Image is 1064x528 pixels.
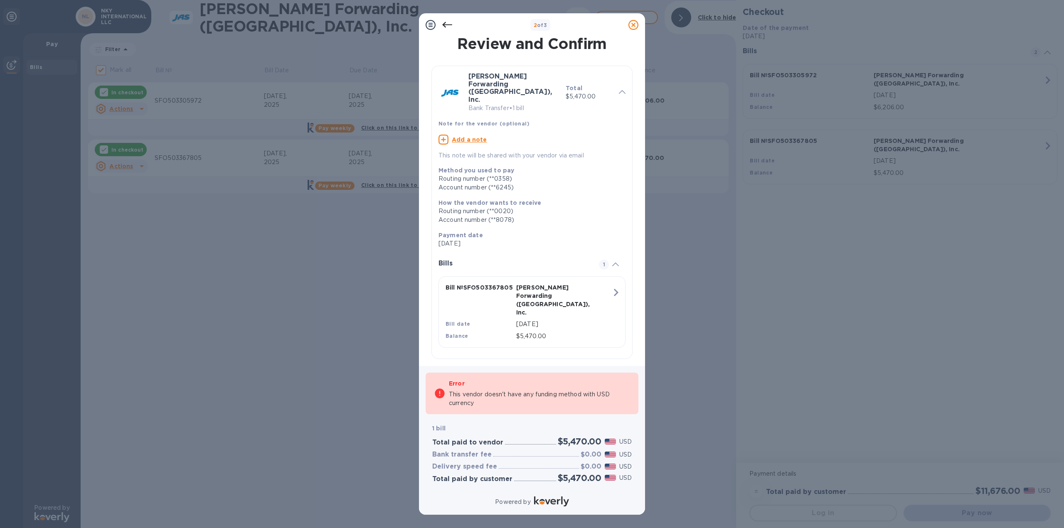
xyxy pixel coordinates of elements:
[619,462,632,471] p: USD
[468,72,552,103] b: [PERSON_NAME] Forwarding ([GEOGRAPHIC_DATA]), Inc.
[438,167,514,174] b: Method you used to pay
[432,451,492,459] h3: Bank transfer fee
[605,475,616,481] img: USD
[449,390,630,408] p: This vendor doesn't have any funding method with USD currency
[534,22,547,28] b: of 3
[449,380,465,387] b: Error
[516,332,612,341] p: $5,470.00
[446,283,513,292] p: Bill № SFO503367805
[432,425,446,432] b: 1 bill
[619,474,632,482] p: USD
[581,451,601,459] h3: $0.00
[566,92,612,101] p: $5,470.00
[438,239,619,248] p: [DATE]
[619,450,632,459] p: USD
[438,260,589,268] h3: Bills
[438,232,483,238] b: Payment date
[619,437,632,446] p: USD
[438,73,626,160] div: [PERSON_NAME] Forwarding ([GEOGRAPHIC_DATA]), Inc.Bank Transfer•1 billTotal$5,470.00Note for the ...
[534,496,569,506] img: Logo
[558,436,601,447] h2: $5,470.00
[438,276,626,348] button: Bill №SFO503367805[PERSON_NAME] Forwarding ([GEOGRAPHIC_DATA]), Inc.Bill date[DATE]Balance$5,470.00
[438,199,542,206] b: How the vendor wants to receive
[558,473,601,483] h2: $5,470.00
[446,321,470,327] b: Bill date
[446,333,468,339] b: Balance
[430,35,634,52] h1: Review and Confirm
[516,283,584,317] p: [PERSON_NAME] Forwarding ([GEOGRAPHIC_DATA]), Inc.
[432,463,497,471] h3: Delivery speed fee
[566,85,582,91] b: Total
[432,475,512,483] h3: Total paid by customer
[452,136,487,143] u: Add a note
[516,320,612,329] p: [DATE]
[438,120,530,127] b: Note for the vendor (optional)
[605,452,616,457] img: USD
[438,216,619,224] div: Account number (**8078)
[438,207,619,216] div: Routing number (**0020)
[605,464,616,469] img: USD
[438,151,626,160] p: This note will be shared with your vendor via email
[599,260,609,270] span: 1
[581,463,601,471] h3: $0.00
[438,183,619,192] div: Account number (**6245)
[495,498,530,506] p: Powered by
[468,104,559,113] p: Bank Transfer • 1 bill
[432,439,503,447] h3: Total paid to vendor
[438,174,619,183] div: Routing number (**0358)
[534,22,537,28] span: 2
[605,439,616,445] img: USD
